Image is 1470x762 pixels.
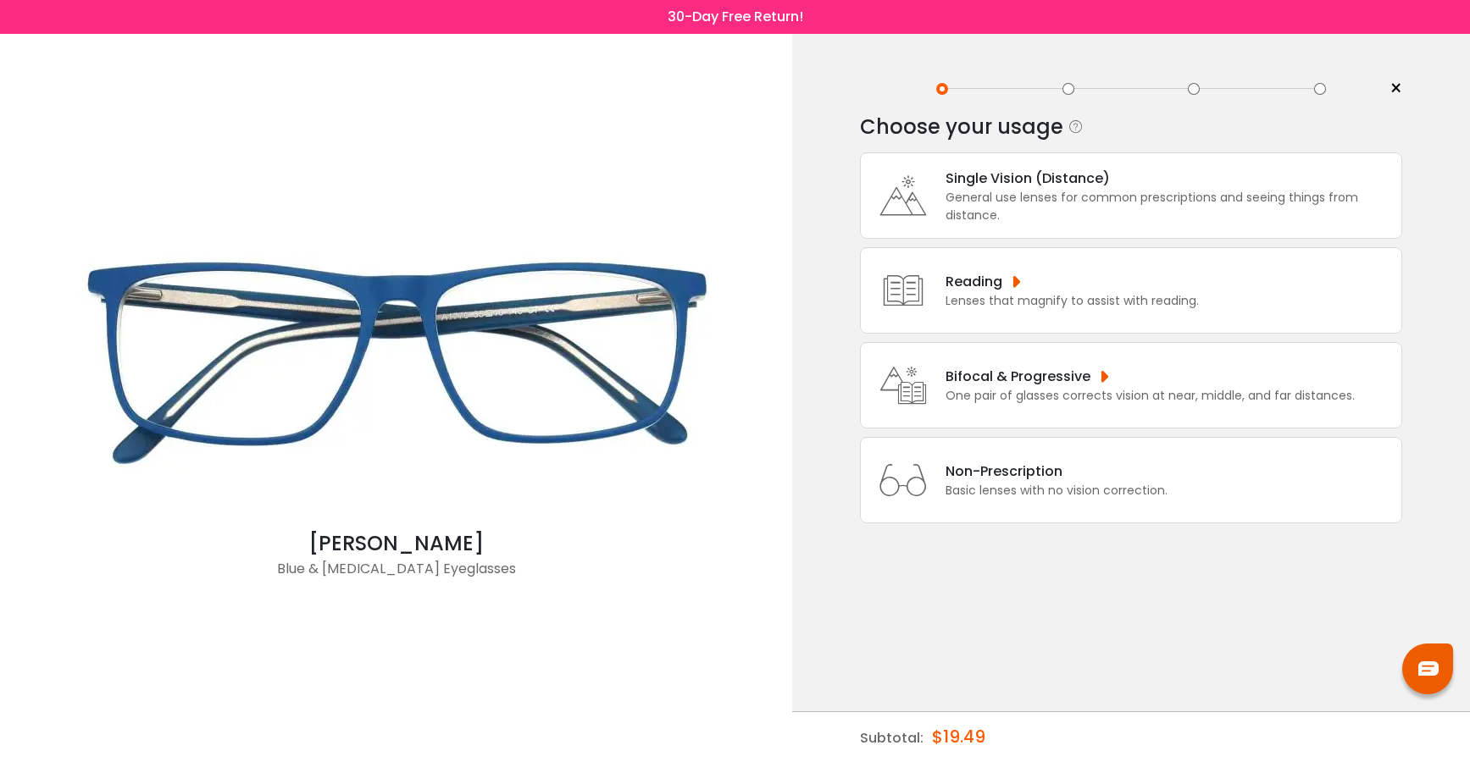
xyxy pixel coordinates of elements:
div: Bifocal & Progressive [946,366,1355,387]
div: Single Vision (Distance) [946,168,1393,189]
div: One pair of glasses corrects vision at near, middle, and far distances. [946,387,1355,405]
div: Basic lenses with no vision correction. [946,482,1168,500]
div: Blue & [MEDICAL_DATA] Eyeglasses [58,559,735,593]
div: $19.49 [932,712,985,761]
img: Blue Doris - Acetate Eyeglasses [58,190,735,528]
span: × [1390,76,1402,102]
img: chat [1418,661,1439,676]
div: Lenses that magnify to assist with reading. [946,292,1199,310]
div: Reading [946,271,1199,292]
div: Non-Prescription [946,461,1168,482]
a: × [1377,76,1402,102]
div: [PERSON_NAME] [58,528,735,559]
div: General use lenses for common prescriptions and seeing things from distance. [946,189,1393,224]
div: Choose your usage [860,110,1063,144]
